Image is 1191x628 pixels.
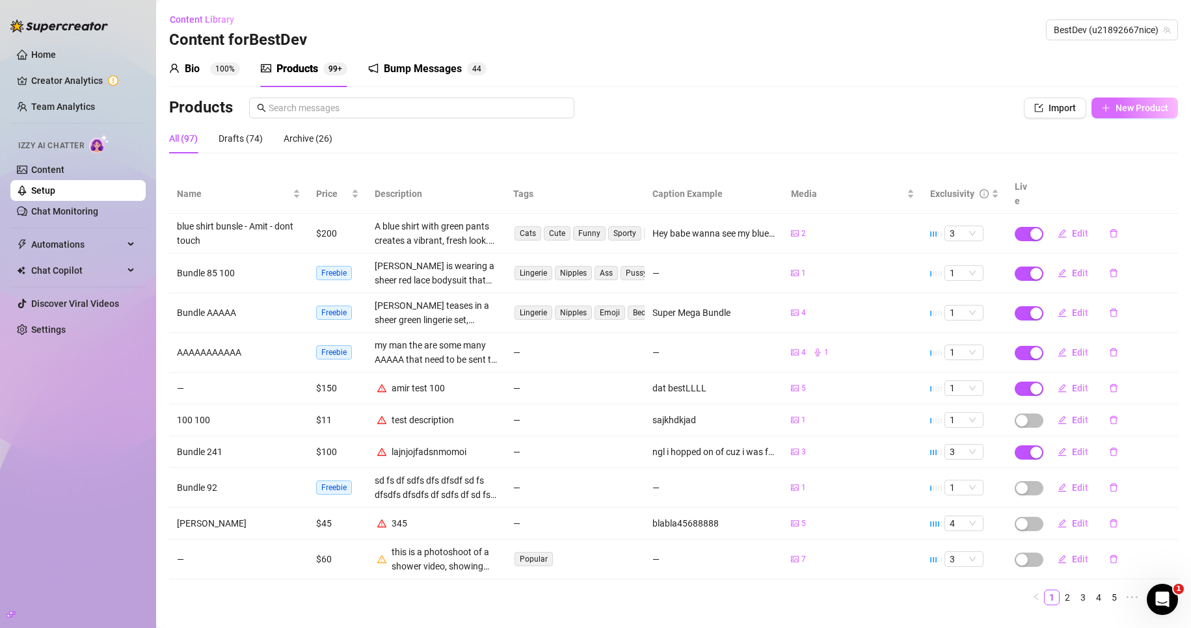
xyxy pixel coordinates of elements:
a: 10 [1144,590,1162,605]
div: A blue shirt with green pants creates a vibrant, fresh look. The contrasting colors offer a bold ... [375,219,498,248]
a: Chat Monitoring [31,206,98,216]
div: amir test 100 [392,381,445,395]
img: logo-BBDzfeDw.svg [10,20,108,33]
a: 2 [1060,590,1075,605]
div: dat bestLLLL [652,381,706,395]
span: notification [368,63,379,73]
button: New Product [1091,98,1178,118]
span: delete [1109,447,1118,456]
span: picture [791,384,799,392]
span: 7 [801,553,806,566]
span: 3 [950,445,978,459]
span: info-circle [980,189,989,198]
span: Nipples [555,306,592,320]
span: picture [791,348,799,356]
a: Content [31,164,64,175]
span: edit [1058,555,1067,564]
span: 1 [950,306,978,320]
button: delete [1099,477,1129,498]
sup: 44 [467,62,487,75]
a: 1 [1045,590,1059,605]
span: edit [1058,229,1067,238]
span: 1 [950,266,978,280]
div: my man the are some many AAAAA that need to be sent to the fans so please let me send them big da... [375,338,498,367]
span: warning [377,555,386,564]
div: — [652,480,776,495]
span: Izzy AI Chatter [18,140,84,152]
button: Edit [1047,223,1099,244]
span: Edit [1072,415,1088,425]
iframe: Intercom live chat [1147,584,1178,615]
span: delete [1109,555,1118,564]
span: warning [377,415,386,425]
span: delete [1109,519,1118,528]
td: — [505,436,645,468]
button: Edit [1047,441,1099,462]
button: delete [1099,263,1129,283]
span: 5 [801,382,806,395]
span: delete [1109,229,1118,238]
span: Freebie [316,345,352,360]
span: warning [377,384,386,393]
span: 1 [824,347,829,359]
span: edit [1058,384,1067,393]
td: — [505,404,645,436]
button: delete [1099,410,1129,430]
span: Freebie [316,480,352,495]
h3: Products [169,98,233,118]
td: $60 [308,540,367,579]
td: — [505,468,645,508]
span: picture [791,229,799,237]
td: $200 [308,214,367,254]
span: Popular [515,552,553,566]
li: 10 [1143,590,1162,605]
li: 5 [1106,590,1122,605]
span: edit [1058,268,1067,278]
td: $100 [308,436,367,468]
span: 4 [477,64,481,73]
span: Funny [573,226,606,241]
button: delete [1099,302,1129,323]
span: picture [791,555,799,563]
div: Exclusivity [930,187,974,201]
div: test description [392,413,454,427]
td: Bundle 85 100 [169,254,308,293]
span: 1 [801,267,806,280]
button: Edit [1047,378,1099,399]
span: Edit [1072,482,1088,493]
span: 4 [801,307,806,319]
div: Bump Messages [384,61,462,77]
span: ••• [1122,590,1143,605]
th: Price [308,174,367,214]
span: 1 [950,381,978,395]
span: warning [377,519,386,528]
span: build [7,610,16,619]
span: 1 [801,414,806,426]
span: picture [261,63,271,73]
span: thunderbolt [17,239,27,250]
td: [PERSON_NAME] [169,508,308,540]
div: [PERSON_NAME] teases in a sheer green lingerie set, nipples peeking through the fabric. Her face ... [375,298,498,327]
span: warning [377,447,386,456]
a: 3 [1076,590,1090,605]
span: 1 [950,480,978,495]
span: team [1163,26,1171,34]
span: audio [814,348,822,356]
td: Bundle 241 [169,436,308,468]
div: — [652,266,776,280]
div: ngl i hopped on of cuz i was feelin a lil horny.. sent you some hot pics, tell me do my tits look... [652,445,776,459]
span: 3 [801,446,806,458]
span: BestDev (u21892667nice) [1054,20,1170,40]
span: Cute [544,226,570,241]
span: Edit [1072,268,1088,278]
li: 3 [1075,590,1091,605]
th: Caption Example [645,174,784,214]
td: Bundle AAAAA [169,293,308,333]
span: Name [177,187,290,201]
span: picture [791,448,799,456]
a: Discover Viral Videos [31,298,119,309]
span: Content Library [170,14,234,25]
a: Setup [31,185,55,196]
span: New Product [1116,103,1168,113]
a: Team Analytics [31,101,95,112]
